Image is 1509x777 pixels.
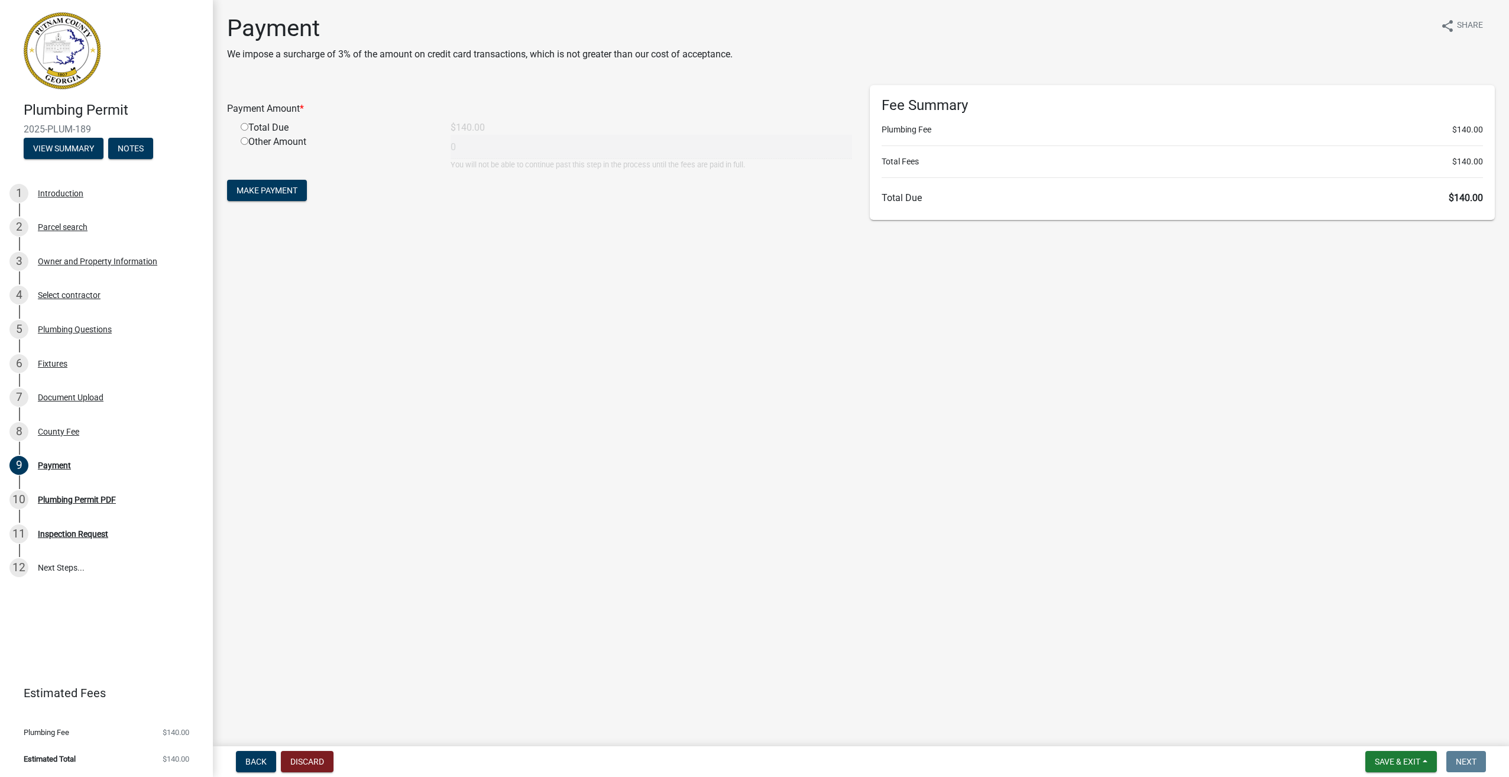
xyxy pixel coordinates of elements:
div: 3 [9,252,28,271]
button: Notes [108,138,153,159]
i: share [1440,19,1455,33]
div: 12 [9,558,28,577]
div: Total Due [232,121,442,135]
span: $140.00 [1449,192,1483,203]
div: Payment Amount [218,102,861,116]
span: Make Payment [237,186,297,195]
div: 11 [9,525,28,543]
span: $140.00 [1452,124,1483,136]
button: Back [236,751,276,772]
div: Plumbing Questions [38,325,112,334]
button: shareShare [1431,14,1492,37]
div: 5 [9,320,28,339]
span: Estimated Total [24,755,76,763]
button: Make Payment [227,180,307,201]
span: Plumbing Fee [24,729,69,736]
div: 9 [9,456,28,475]
div: Document Upload [38,393,103,402]
div: Other Amount [232,135,442,170]
div: Inspection Request [38,530,108,538]
span: Save & Exit [1375,757,1420,766]
span: $140.00 [163,755,189,763]
h6: Total Due [882,192,1483,203]
wm-modal-confirm: Summary [24,144,103,154]
div: 7 [9,388,28,407]
div: Plumbing Permit PDF [38,496,116,504]
div: 10 [9,490,28,509]
span: Back [245,757,267,766]
span: $140.00 [163,729,189,736]
li: Plumbing Fee [882,124,1483,136]
span: Share [1457,19,1483,33]
div: County Fee [38,428,79,436]
span: Next [1456,757,1476,766]
div: 1 [9,184,28,203]
div: Payment [38,461,71,470]
div: 8 [9,422,28,441]
div: Owner and Property Information [38,257,157,266]
a: Estimated Fees [9,681,194,705]
h6: Fee Summary [882,97,1483,114]
button: Discard [281,751,333,772]
button: Next [1446,751,1486,772]
button: View Summary [24,138,103,159]
div: Select contractor [38,291,101,299]
wm-modal-confirm: Notes [108,144,153,154]
div: 2 [9,218,28,237]
li: Total Fees [882,156,1483,168]
span: 2025-PLUM-189 [24,124,189,135]
h1: Payment [227,14,733,43]
img: Putnam County, Georgia [24,12,101,89]
div: 6 [9,354,28,373]
div: Introduction [38,189,83,198]
h4: Plumbing Permit [24,102,203,119]
button: Save & Exit [1365,751,1437,772]
span: $140.00 [1452,156,1483,168]
p: We impose a surcharge of 3% of the amount on credit card transactions, which is not greater than ... [227,47,733,61]
div: Parcel search [38,223,88,231]
div: 4 [9,286,28,305]
div: Fixtures [38,360,67,368]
